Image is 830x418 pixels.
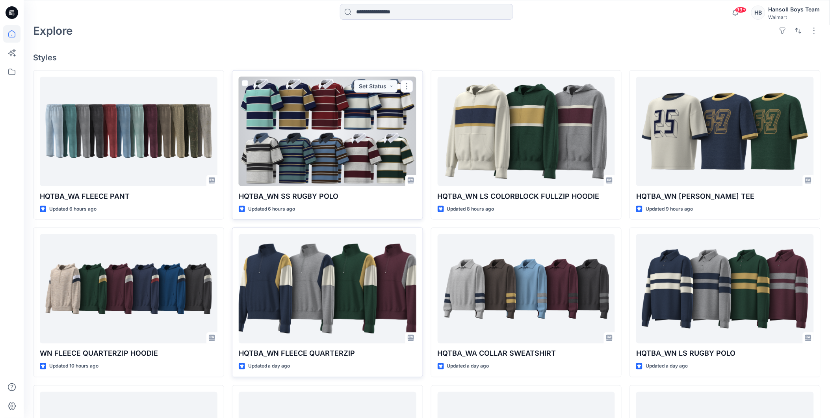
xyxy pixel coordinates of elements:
div: Walmart [769,14,820,20]
a: HQTBA_WN LS COLORBLOCK FULLZIP HOODIE [438,77,615,186]
h2: Explore [33,24,73,37]
p: Updated a day ago [248,362,290,371]
p: Updated 8 hours ago [447,205,494,213]
p: HQTBA_WN SS RUGBY POLO [239,191,416,202]
p: HQTBA_WA FLEECE PANT [40,191,217,202]
a: HQTBA_WN SS RUGBY POLO [239,77,416,186]
p: Updated 9 hours ago [646,205,693,213]
p: WN FLEECE QUARTERZIP HOODIE [40,348,217,359]
a: HQTBA_WN LS RUGBY POLO [636,234,814,343]
a: HQTBA_WN SS RINGER TEE [636,77,814,186]
h4: Styles [33,53,821,62]
p: Updated 10 hours ago [49,362,98,371]
p: Updated a day ago [447,362,489,371]
a: HQTBA_WA COLLAR SWEATSHIRT [438,234,615,343]
div: Hansoll Boys Team [769,5,820,14]
a: WN FLEECE QUARTERZIP HOODIE [40,234,217,343]
a: HQTBA_WA FLEECE PANT [40,77,217,186]
p: Updated a day ago [646,362,688,371]
p: HQTBA_WN LS COLORBLOCK FULLZIP HOODIE [438,191,615,202]
p: Updated 6 hours ago [49,205,97,213]
p: HQTBA_WN [PERSON_NAME] TEE [636,191,814,202]
a: HQTBA_WN FLEECE QUARTERZIP [239,234,416,343]
p: HQTBA_WN FLEECE QUARTERZIP [239,348,416,359]
span: 99+ [735,7,747,13]
div: HB [751,6,765,20]
p: Updated 6 hours ago [248,205,295,213]
p: HQTBA_WA COLLAR SWEATSHIRT [438,348,615,359]
p: HQTBA_WN LS RUGBY POLO [636,348,814,359]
